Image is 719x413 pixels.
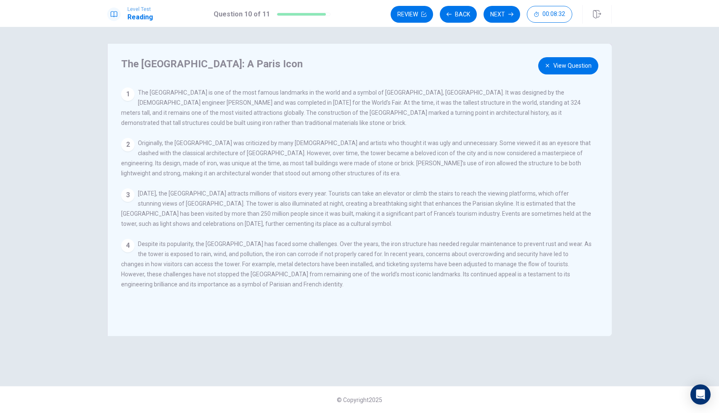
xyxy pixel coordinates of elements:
[121,239,135,252] div: 4
[127,6,153,12] span: Level Test
[337,397,382,403] span: © Copyright 2025
[121,190,591,227] span: [DATE], the [GEOGRAPHIC_DATA] attracts millions of visitors every year. Tourists can take an elev...
[121,57,589,71] h4: The [GEOGRAPHIC_DATA]: A Paris Icon
[121,140,591,177] span: Originally, the [GEOGRAPHIC_DATA] was criticized by many [DEMOGRAPHIC_DATA] and artists who thoug...
[127,12,153,22] h1: Reading
[440,6,477,23] button: Back
[121,87,135,101] div: 1
[121,138,135,151] div: 2
[538,57,598,74] button: View Question
[542,11,565,18] span: 00:08:32
[484,6,520,23] button: Next
[527,6,572,23] button: 00:08:32
[690,384,711,405] div: Open Intercom Messenger
[121,241,592,288] span: Despite its popularity, the [GEOGRAPHIC_DATA] has faced some challenges. Over the years, the iron...
[391,6,433,23] button: Review
[121,89,581,126] span: The [GEOGRAPHIC_DATA] is one of the most famous landmarks in the world and a symbol of [GEOGRAPHI...
[121,188,135,202] div: 3
[214,9,270,19] h1: Question 10 of 11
